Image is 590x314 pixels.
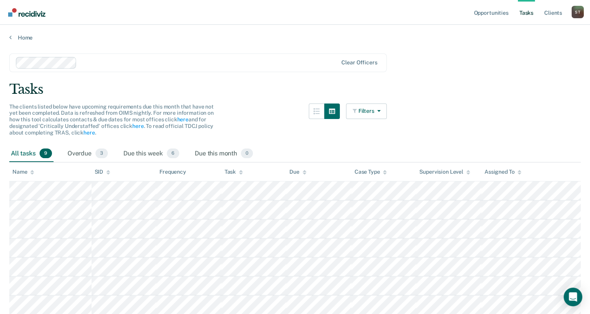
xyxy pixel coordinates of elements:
[177,116,188,122] a: here
[571,6,584,18] div: S T
[289,169,306,175] div: Due
[12,169,34,175] div: Name
[167,148,179,159] span: 6
[95,169,111,175] div: SID
[8,8,45,17] img: Recidiviz
[355,169,387,175] div: Case Type
[241,148,253,159] span: 0
[40,148,52,159] span: 9
[9,81,581,97] div: Tasks
[9,34,581,41] a: Home
[122,145,181,162] div: Due this week6
[9,104,214,136] span: The clients listed below have upcoming requirements due this month that have not yet been complet...
[66,145,109,162] div: Overdue3
[159,169,186,175] div: Frequency
[225,169,243,175] div: Task
[83,129,95,136] a: here
[571,6,584,18] button: Profile dropdown button
[564,288,582,306] div: Open Intercom Messenger
[95,148,108,159] span: 3
[132,123,144,129] a: here
[346,104,387,119] button: Filters
[484,169,521,175] div: Assigned To
[341,59,377,66] div: Clear officers
[419,169,470,175] div: Supervision Level
[193,145,254,162] div: Due this month0
[9,145,54,162] div: All tasks9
